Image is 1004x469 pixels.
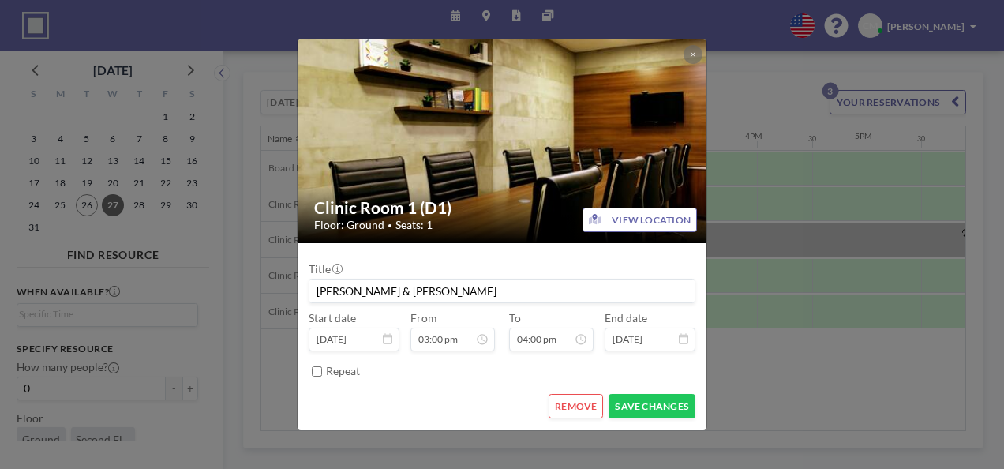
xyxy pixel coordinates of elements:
label: From [410,311,436,325]
span: Seats: 1 [395,218,433,231]
span: • [388,220,392,231]
label: To [509,311,521,325]
label: Title [309,262,342,276]
h2: Clinic Room 1 (D1) [314,197,691,218]
button: VIEW LOCATION [583,208,697,232]
span: - [500,316,504,346]
button: SAVE CHANGES [609,394,695,418]
span: Floor: Ground [314,218,384,231]
label: End date [605,311,647,325]
button: REMOVE [549,394,603,418]
label: Start date [309,311,356,325]
img: 537.jpg [298,5,708,279]
input: (No title) [309,280,695,302]
label: Repeat [326,364,360,377]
